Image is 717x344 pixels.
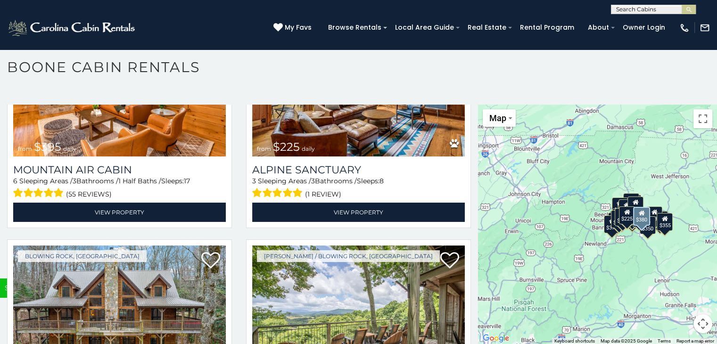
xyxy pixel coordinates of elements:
[618,206,635,224] div: $225
[379,177,384,185] span: 8
[463,20,511,35] a: Real Estate
[252,203,465,222] a: View Property
[676,338,714,344] a: Report a map error
[693,109,712,128] button: Toggle fullscreen view
[302,145,315,152] span: daily
[311,177,315,185] span: 3
[618,20,670,35] a: Owner Login
[679,23,690,33] img: phone-regular-white.png
[18,250,147,262] a: Blowing Rock, [GEOGRAPHIC_DATA]
[63,145,76,152] span: daily
[639,216,655,234] div: $350
[657,213,673,231] div: $355
[201,251,220,271] a: Add to favorites
[252,164,465,176] a: Alpine Sanctuary
[273,140,300,154] span: $225
[273,23,314,33] a: My Favs
[603,215,619,233] div: $375
[7,18,138,37] img: White-1-2.png
[390,20,459,35] a: Local Area Guide
[646,206,662,224] div: $930
[614,208,630,226] div: $395
[34,140,61,154] span: $395
[633,206,650,225] div: $380
[610,210,626,228] div: $325
[623,193,639,211] div: $320
[305,188,341,200] span: (1 review)
[73,177,76,185] span: 3
[66,188,112,200] span: (55 reviews)
[323,20,386,35] a: Browse Rentals
[583,20,614,35] a: About
[13,176,226,200] div: Sleeping Areas / Bathrooms / Sleeps:
[624,206,640,224] div: $395
[13,203,226,222] a: View Property
[627,197,643,214] div: $250
[601,338,652,344] span: Map data ©2025 Google
[257,145,271,152] span: from
[700,23,710,33] img: mail-regular-white.png
[257,250,440,262] a: [PERSON_NAME] / Blowing Rock, [GEOGRAPHIC_DATA]
[693,314,712,333] button: Map camera controls
[252,176,465,200] div: Sleeping Areas / Bathrooms / Sleeps:
[483,109,516,127] button: Change map style
[618,199,635,217] div: $460
[184,177,190,185] span: 17
[118,177,161,185] span: 1 Half Baths /
[440,251,459,271] a: Add to favorites
[489,113,506,123] span: Map
[13,164,226,176] a: Mountain Air Cabin
[515,20,579,35] a: Rental Program
[658,338,671,344] a: Terms (opens in new tab)
[13,177,17,185] span: 6
[18,145,32,152] span: from
[252,177,256,185] span: 3
[611,197,627,215] div: $635
[285,23,312,33] span: My Favs
[624,209,640,227] div: $315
